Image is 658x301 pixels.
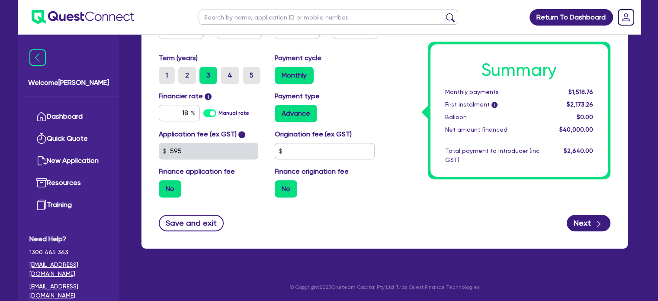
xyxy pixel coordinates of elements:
[178,67,196,84] label: 2
[29,260,108,278] a: [EMAIL_ADDRESS][DOMAIN_NAME]
[29,248,108,257] span: 1300 465 363
[29,194,108,216] a: Training
[29,128,108,150] a: Quick Quote
[615,6,637,29] a: Dropdown toggle
[29,150,108,172] a: New Application
[29,172,108,194] a: Resources
[159,215,224,231] button: Save and exit
[275,105,317,122] label: Advance
[439,125,546,134] div: Net amount financed
[275,129,352,139] label: Origination fee (ex GST)
[567,215,610,231] button: Next
[29,49,46,66] img: icon-menu-close
[439,146,546,165] div: Total payment to introducer (inc GST)
[238,131,245,138] span: i
[29,106,108,128] a: Dashboard
[566,101,593,108] span: $2,173.26
[159,67,175,84] label: 1
[568,88,593,95] span: $1,518.76
[36,155,47,166] img: new-application
[199,10,458,25] input: Search by name, application ID or mobile number...
[243,67,260,84] label: 5
[159,53,198,63] label: Term (years)
[439,100,546,109] div: First instalment
[205,93,212,100] span: i
[439,113,546,122] div: Balloon
[275,53,321,63] label: Payment cycle
[275,91,320,101] label: Payment type
[29,234,108,244] span: Need Help?
[530,9,613,26] a: Return To Dashboard
[36,200,47,210] img: training
[275,166,349,177] label: Finance origination fee
[159,129,237,139] label: Application fee (ex GST)
[275,180,297,197] label: No
[29,282,108,300] a: [EMAIL_ADDRESS][DOMAIN_NAME]
[221,67,239,84] label: 4
[563,147,593,154] span: $2,640.00
[439,87,546,97] div: Monthly payments
[559,126,593,133] span: $40,000.00
[159,91,212,101] label: Financier rate
[28,78,109,88] span: Welcome [PERSON_NAME]
[159,180,181,197] label: No
[576,113,593,120] span: $0.00
[135,283,634,291] p: © Copyright 2025 Oneteam Capital Pty Ltd T/as Quest Finance Technologies
[36,133,47,144] img: quick-quote
[199,67,217,84] label: 3
[491,102,498,108] span: i
[275,67,314,84] label: Monthly
[218,109,249,117] label: Manual rate
[445,60,593,81] h1: Summary
[32,10,134,24] img: quest-connect-logo-blue
[159,166,235,177] label: Finance application fee
[36,178,47,188] img: resources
